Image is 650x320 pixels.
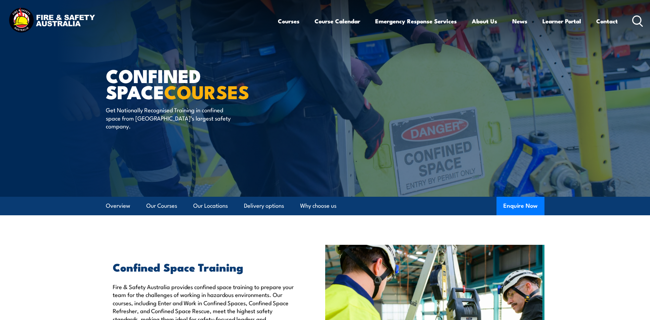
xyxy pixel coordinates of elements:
strong: COURSES [164,77,249,105]
h2: Confined Space Training [113,262,294,272]
a: Overview [106,197,130,215]
a: About Us [472,12,497,30]
a: Our Locations [193,197,228,215]
a: Contact [596,12,618,30]
p: Get Nationally Recognised Training in confined space from [GEOGRAPHIC_DATA]’s largest safety comp... [106,106,231,130]
a: Emergency Response Services [375,12,457,30]
h1: Confined Space [106,67,275,99]
a: Learner Portal [542,12,581,30]
a: Why choose us [300,197,336,215]
a: News [512,12,527,30]
a: Our Courses [146,197,177,215]
a: Course Calendar [315,12,360,30]
button: Enquire Now [496,197,544,215]
a: Delivery options [244,197,284,215]
a: Courses [278,12,299,30]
